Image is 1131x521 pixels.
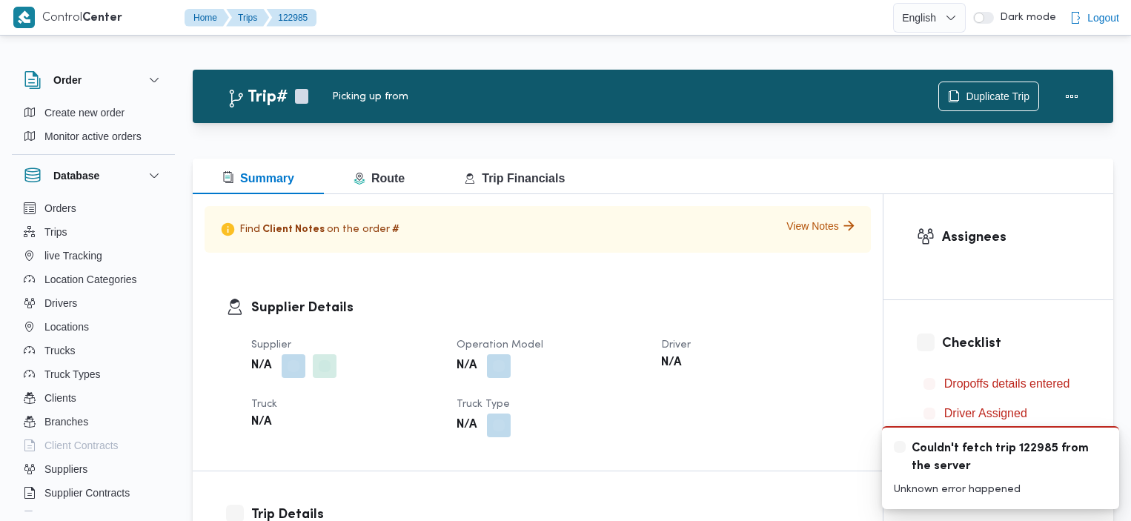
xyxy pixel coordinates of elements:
button: Logout [1064,3,1125,33]
span: live Tracking [44,247,102,265]
b: N/A [457,417,477,434]
span: Orders [44,199,76,217]
div: Order [12,101,175,154]
b: N/A [251,414,271,431]
span: Trips [44,223,67,241]
span: Trip Financials [464,172,565,185]
button: Actions [1057,82,1087,111]
button: Duplicate Trip [938,82,1039,111]
span: Client Notes [262,224,325,236]
span: Create new order [44,104,125,122]
button: Create new order [18,101,169,125]
button: Trucks [18,339,169,362]
button: Orders [18,196,169,220]
button: Location Categories [18,268,169,291]
button: Branches [18,410,169,434]
span: Operation Model [457,340,543,350]
span: Trucks [44,342,75,359]
button: Database [24,167,163,185]
div: Picking up from [332,89,938,104]
span: Suppliers [44,460,87,478]
button: Trips [18,220,169,244]
span: # [392,224,399,236]
button: Driver Assigned [918,402,1080,425]
span: Duplicate Trip [966,87,1029,105]
span: Driver [661,340,691,350]
button: Trips [226,9,269,27]
button: Monitor active orders [18,125,169,148]
h3: Order [53,71,82,89]
button: 122985 [266,9,316,27]
button: Order [24,71,163,89]
span: Driver Assigned [944,405,1027,422]
h3: Supplier Details [251,298,849,318]
span: Route [354,172,405,185]
div: Database [12,196,175,517]
h3: Assignees [942,228,1080,248]
button: Drivers [18,291,169,315]
p: Find on the order [216,218,402,241]
span: Supplier [251,340,291,350]
button: Home [185,9,229,27]
span: Client Contracts [44,437,119,454]
span: Drivers [44,294,77,312]
button: live Tracking [18,244,169,268]
span: Dropoffs details entered [944,377,1070,390]
p: Unknown error happened [894,482,1107,497]
span: Couldn't fetch trip 122985 from the server [912,440,1089,476]
button: Truck Types [18,362,169,386]
h3: Checklist [942,333,1080,354]
button: View Notes [786,218,859,233]
button: Clients [18,386,169,410]
span: Truck Types [44,365,100,383]
span: Dark mode [994,12,1056,24]
button: Client Contracts [18,434,169,457]
b: Center [82,13,122,24]
img: X8yXhbKr1z7QwAAAABJRU5ErkJggg== [13,7,35,28]
span: Logout [1087,9,1119,27]
button: Suppliers [18,457,169,481]
span: Monitor active orders [44,127,142,145]
button: Locations [18,315,169,339]
span: Clients [44,389,76,407]
span: Truck [251,399,277,409]
span: Driver Assigned [944,407,1027,419]
button: Supplier Contracts [18,481,169,505]
span: Location Categories [44,271,137,288]
button: Dropoffs details entered [918,372,1080,396]
span: Supplier Contracts [44,484,130,502]
span: Dropoffs details entered [944,375,1070,393]
div: Notification [894,439,1107,476]
span: Truck Type [457,399,510,409]
span: Branches [44,413,88,431]
b: N/A [251,357,271,375]
span: Summary [222,172,294,185]
b: N/A [457,357,477,375]
b: N/A [661,354,681,372]
h3: Database [53,167,99,185]
span: Locations [44,318,89,336]
h2: Trip# [227,88,288,107]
